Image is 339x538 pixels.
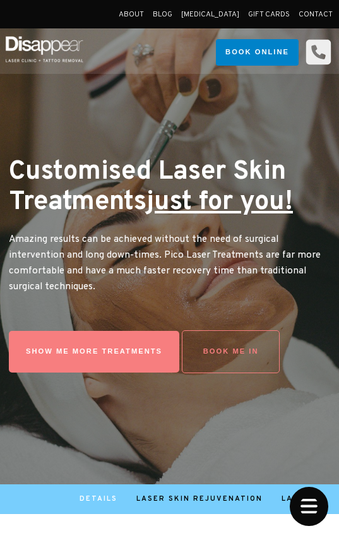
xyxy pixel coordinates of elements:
img: Disappear - Laser Clinic and Tattoo Removal Services in Sydney, Australia [3,30,85,68]
a: Gift Cards [248,9,290,20]
p: Amazing results can be achieved without the need of surgical intervention and long down-times. Pi... [9,232,330,296]
a: Book Online [216,39,299,65]
h1: Customised Laser Skin Treatments [9,157,330,217]
a: Details [80,494,117,503]
a: About [119,9,144,20]
a: Book me in [182,330,280,373]
a: SHOW ME MORE Treatments [9,331,179,372]
standard-icon: Call us: 02 9587 8787 [304,38,333,66]
a: Contact [299,9,333,20]
a: [MEDICAL_DATA] [181,9,239,20]
a: Laser Skin Rejuvenation [136,494,263,503]
a: Blog [153,9,172,20]
strong: just for you! [146,186,293,219]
